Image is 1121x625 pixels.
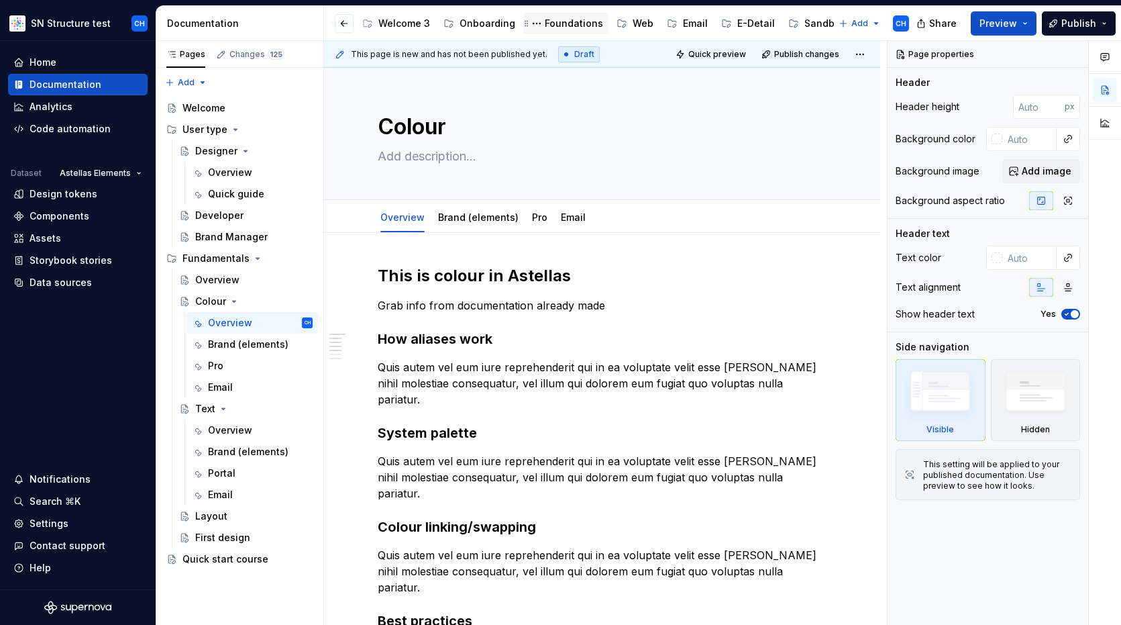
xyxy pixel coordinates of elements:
[195,273,239,287] div: Overview
[8,52,148,73] a: Home
[804,17,845,30] div: Sandbox
[378,424,826,442] h3: System palette
[1002,127,1057,151] input: Auto
[182,252,250,265] div: Fundamentals
[268,49,284,60] span: 125
[203,10,703,37] div: Page tree
[683,17,708,30] div: Email
[929,17,957,30] span: Share
[186,312,318,334] a: OverviewCH
[195,209,244,222] div: Developer
[30,56,56,69] div: Home
[8,183,148,205] a: Design tokens
[8,205,148,227] a: Components
[896,281,961,294] div: Text alignment
[378,453,826,501] p: Quis autem vel eum iure reprehenderit qui in ea voluptate velit esse [PERSON_NAME] nihil molestia...
[11,168,42,179] div: Dataset
[896,100,959,113] div: Header height
[1042,11,1116,36] button: Publish
[1013,95,1065,119] input: Auto
[174,527,318,548] a: First design
[161,548,318,570] a: Quick start course
[186,420,318,441] a: Overview
[737,17,775,30] div: E-Detail
[186,334,318,355] a: Brand (elements)
[851,18,868,29] span: Add
[896,307,975,321] div: Show header text
[174,269,318,291] a: Overview
[8,74,148,95] a: Documentation
[783,13,851,34] a: Sandbox
[1021,424,1050,435] div: Hidden
[174,506,318,527] a: Layout
[611,13,659,34] a: Web
[182,101,225,115] div: Welcome
[174,205,318,226] a: Developer
[174,140,318,162] a: Designer
[30,187,97,201] div: Design tokens
[30,100,72,113] div: Analytics
[174,291,318,312] a: Colour
[186,463,318,484] a: Portal
[195,510,227,523] div: Layout
[1022,164,1071,178] span: Add image
[433,203,524,231] div: Brand (elements)
[30,561,51,575] div: Help
[896,18,906,29] div: CH
[8,228,148,249] a: Assets
[30,254,112,267] div: Storybook stories
[161,73,211,92] button: Add
[8,535,148,557] button: Contact support
[774,49,839,60] span: Publish changes
[375,203,430,231] div: Overview
[167,17,318,30] div: Documentation
[161,97,318,570] div: Page tree
[896,164,979,178] div: Background image
[208,316,252,330] div: Overview
[357,13,435,34] a: Welcome 3
[54,164,148,183] button: Astellas Elements
[378,265,826,287] h2: This is colour in Astellas
[174,398,318,420] a: Text
[195,531,250,544] div: First design
[60,168,131,179] span: Astellas Elements
[8,491,148,512] button: Search ⌘K
[30,495,81,508] div: Search ⌘K
[991,359,1081,441] div: Hidden
[438,13,521,34] a: Onboarding
[186,355,318,377] a: Pro
[195,144,237,158] div: Designer
[561,211,586,223] a: Email
[174,226,318,248] a: Brand Manager
[208,166,252,179] div: Overview
[30,78,101,91] div: Documentation
[460,17,515,30] div: Onboarding
[378,518,826,536] h3: Colour linking/swapping
[532,211,547,223] a: Pro
[378,359,826,407] p: Quis autem vel eum iure reprehenderit qui in ea voluptate velit esse [PERSON_NAME] nihil molestia...
[44,601,111,614] svg: Supernova Logo
[633,17,653,30] div: Web
[9,15,25,32] img: b2369ad3-f38c-46c1-b2a2-f2452fdbdcd2.png
[208,445,288,459] div: Brand (elements)
[30,276,92,289] div: Data sources
[896,359,985,441] div: Visible
[30,539,105,552] div: Contact support
[186,162,318,183] a: Overview
[182,552,268,566] div: Quick start course
[757,45,845,64] button: Publish changes
[208,424,252,437] div: Overview
[30,209,89,223] div: Components
[896,194,1005,207] div: Background aspect ratio
[161,97,318,119] a: Welcome
[3,9,153,38] button: SN Structure testCH
[523,13,608,34] a: Foundations
[195,295,226,308] div: Colour
[186,377,318,398] a: Email
[351,49,547,60] span: This page is new and has not been published yet.
[178,77,195,88] span: Add
[195,230,268,244] div: Brand Manager
[835,14,885,33] button: Add
[378,297,826,314] p: Grab info from documentation already made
